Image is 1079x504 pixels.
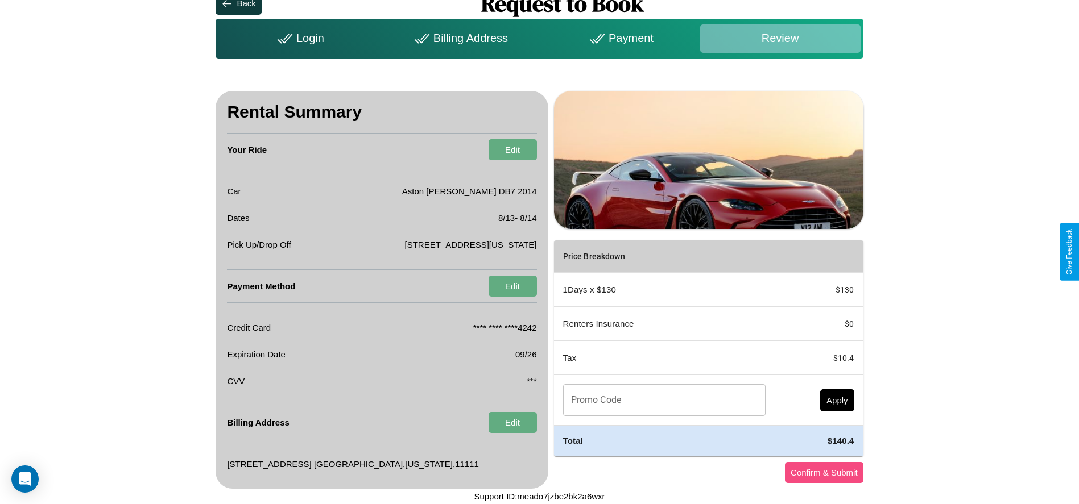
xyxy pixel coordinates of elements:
[785,462,863,483] button: Confirm & Submit
[227,134,267,166] h4: Your Ride
[563,435,766,447] h4: Total
[554,240,775,273] th: Price Breakdown
[227,456,478,472] p: [STREET_ADDRESS] [GEOGRAPHIC_DATA] , [US_STATE] , 11111
[489,412,537,433] button: Edit
[539,24,700,53] div: Payment
[405,237,537,252] p: [STREET_ADDRESS][US_STATE]
[489,139,537,160] button: Edit
[700,24,861,53] div: Review
[775,341,863,375] td: $ 10.4
[227,406,289,439] h4: Billing Address
[227,270,295,302] h4: Payment Method
[227,373,245,389] p: CVV
[515,347,537,362] p: 09/26
[784,435,854,447] h4: $ 140.4
[563,350,766,365] p: Tax
[227,184,241,199] p: Car
[554,240,863,456] table: simple table
[1065,229,1073,275] div: Give Feedback
[227,91,536,134] h3: Rental Summary
[227,347,286,362] p: Expiration Date
[489,276,537,297] button: Edit
[498,210,537,226] p: 8 / 13 - 8 / 14
[563,316,766,331] p: Renters Insurance
[227,237,291,252] p: Pick Up/Drop Off
[218,24,379,53] div: Login
[379,24,539,53] div: Billing Address
[227,210,249,226] p: Dates
[775,273,863,307] td: $ 130
[11,465,39,493] div: Open Intercom Messenger
[402,184,537,199] p: Aston [PERSON_NAME] DB7 2014
[820,389,854,411] button: Apply
[474,489,605,504] p: Support ID: meado7jzbe2bk2a6wxr
[563,282,766,297] p: 1 Days x $ 130
[775,307,863,341] td: $ 0
[227,320,271,335] p: Credit Card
